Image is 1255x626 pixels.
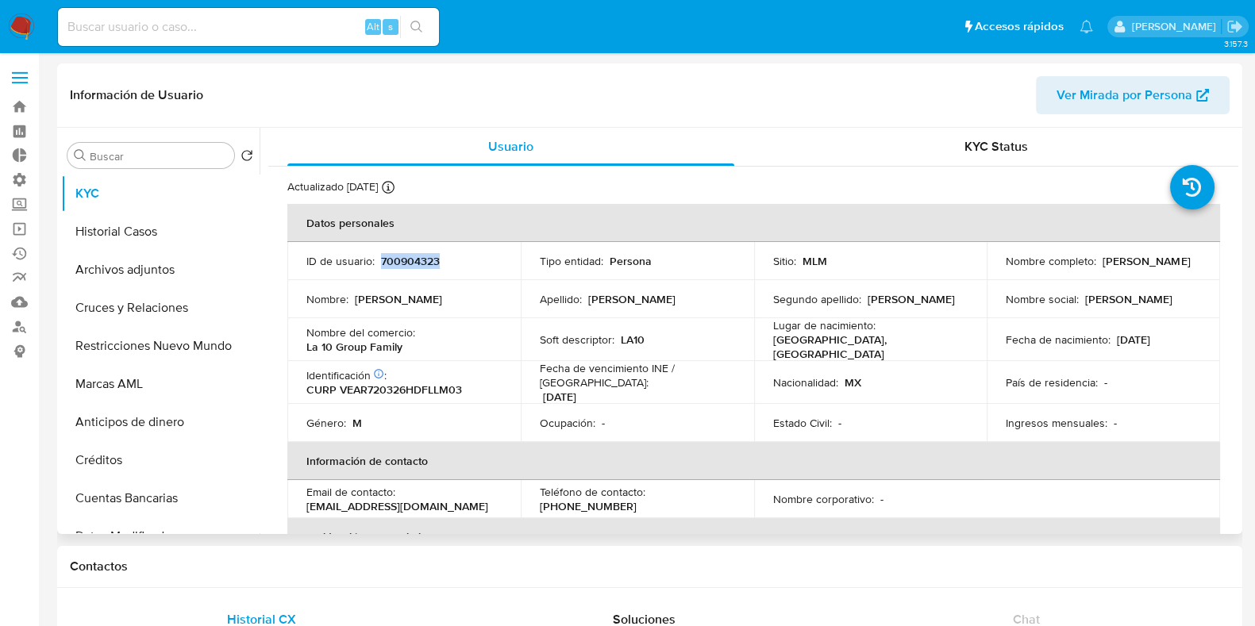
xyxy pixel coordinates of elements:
p: Fecha de vencimiento INE / [GEOGRAPHIC_DATA] : [540,361,735,390]
span: Alt [367,19,379,34]
p: La 10 Group Family [306,340,402,354]
button: Créditos [61,441,260,479]
p: Segundo apellido : [773,292,861,306]
p: LA10 [621,332,645,347]
p: [DATE] [1117,332,1150,347]
p: Nombre social : [1006,292,1079,306]
p: Identificación : [306,368,387,382]
button: search-icon [400,16,433,38]
p: ID de usuario : [306,254,375,268]
span: Accesos rápidos [975,18,1064,35]
button: Anticipos de dinero [61,403,260,441]
p: Apellido : [540,292,582,306]
button: KYC [61,175,260,213]
p: Lugar de nacimiento : [773,318,876,332]
p: Ingresos mensuales : [1006,416,1107,430]
h1: Información de Usuario [70,87,203,103]
button: Cruces y Relaciones [61,289,260,327]
p: Teléfono de contacto : [540,485,645,499]
button: Datos Modificados [61,517,260,555]
p: Tipo entidad : [540,254,603,268]
button: Restricciones Nuevo Mundo [61,327,260,365]
span: Usuario [488,137,533,156]
th: Verificación y cumplimiento [287,518,1220,556]
p: [DATE] [543,390,576,404]
p: País de residencia : [1006,375,1098,390]
button: Historial Casos [61,213,260,251]
a: Notificaciones [1080,20,1093,33]
p: Género : [306,416,346,430]
button: Volver al orden por defecto [241,149,253,167]
p: daniela.lagunesrodriguez@mercadolibre.com.mx [1131,19,1221,34]
span: s [388,19,393,34]
p: 700904323 [381,254,440,268]
button: Buscar [74,149,87,162]
button: Archivos adjuntos [61,251,260,289]
p: [PERSON_NAME] [1103,254,1190,268]
button: Cuentas Bancarias [61,479,260,517]
p: - [880,492,884,506]
p: CURP VEAR720326HDFLLM03 [306,382,462,397]
p: [GEOGRAPHIC_DATA], [GEOGRAPHIC_DATA] [773,332,962,361]
p: [PERSON_NAME] [588,292,676,306]
p: Email de contacto : [306,485,395,499]
p: [EMAIL_ADDRESS][DOMAIN_NAME] [306,499,488,513]
p: Fecha de nacimiento : [1006,332,1111,347]
span: KYC Status [964,137,1028,156]
p: MX [845,375,861,390]
p: [PERSON_NAME] [868,292,955,306]
p: Estado Civil : [773,416,832,430]
p: Nombre corporativo : [773,492,874,506]
p: - [1114,416,1117,430]
p: - [602,416,605,430]
p: - [1104,375,1107,390]
p: M [352,416,362,430]
p: Nombre completo : [1006,254,1096,268]
p: [PERSON_NAME] [355,292,442,306]
input: Buscar usuario o caso... [58,17,439,37]
button: Ver Mirada por Persona [1036,76,1230,114]
button: Marcas AML [61,365,260,403]
a: Salir [1226,18,1243,35]
p: Nombre del comercio : [306,325,415,340]
p: Soft descriptor : [540,332,614,347]
th: Datos personales [287,204,1220,242]
p: Nombre : [306,292,348,306]
p: Sitio : [773,254,796,268]
p: [PERSON_NAME] [1085,292,1172,306]
p: Ocupación : [540,416,595,430]
p: - [838,416,841,430]
span: Ver Mirada por Persona [1057,76,1192,114]
p: Actualizado [DATE] [287,179,378,194]
p: [PHONE_NUMBER] [540,499,637,513]
p: Persona [610,254,652,268]
h1: Contactos [70,559,1230,574]
p: Nacionalidad : [773,375,838,390]
input: Buscar [90,149,228,163]
th: Información de contacto [287,442,1220,480]
p: MLM [803,254,827,268]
